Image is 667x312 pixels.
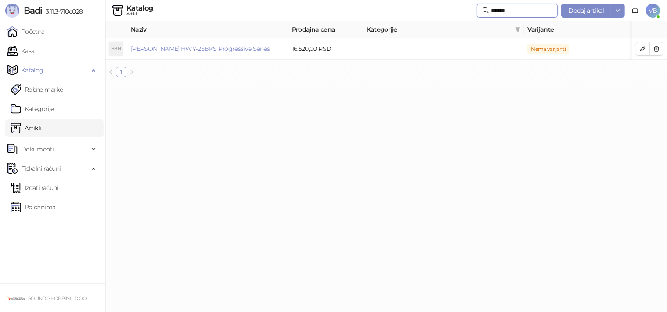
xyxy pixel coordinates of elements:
[21,160,61,177] span: Fiskalni računi
[7,23,45,40] a: Početna
[11,198,55,216] a: Po danima
[646,4,660,18] span: VB
[24,5,42,16] span: Badi
[126,67,137,77] li: Sledeća strana
[116,67,126,77] a: 1
[105,67,116,77] button: left
[628,4,642,18] a: Dokumentacija
[126,12,153,16] div: Artikli
[28,295,87,301] small: SOUND SHOPPING DOO
[127,38,288,60] td: Harley Benton HWY-25BKS Progressive Series
[288,38,363,60] td: 16.520,00 RSD
[42,7,83,15] span: 3.11.3-710c028
[21,140,54,158] span: Dokumenti
[21,61,43,79] span: Katalog
[11,100,54,118] a: Kategorije
[288,21,363,38] th: Prodajna cena
[129,69,134,75] span: right
[127,21,288,38] th: Naziv
[109,42,123,56] div: HBH
[527,44,569,54] span: Nema varijanti
[367,25,512,34] span: Kategorije
[11,179,58,197] a: Izdati računi
[513,23,522,36] span: filter
[568,7,604,14] span: Dodaj artikal
[7,42,34,60] a: Kasa
[11,119,41,137] a: ArtikliArtikli
[105,67,116,77] li: Prethodna strana
[126,67,137,77] button: right
[112,5,123,16] img: Artikli
[5,4,19,18] img: Logo
[131,45,270,53] a: [PERSON_NAME] HWY-25BKS Progressive Series
[126,5,153,12] div: Katalog
[515,27,520,32] span: filter
[7,289,25,307] img: 64x64-companyLogo-e7a8445e-e0d6-44f4-afaa-b464db374048.png
[11,81,63,98] a: Robne marke
[561,4,611,18] button: Dodaj artikal
[108,69,113,75] span: left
